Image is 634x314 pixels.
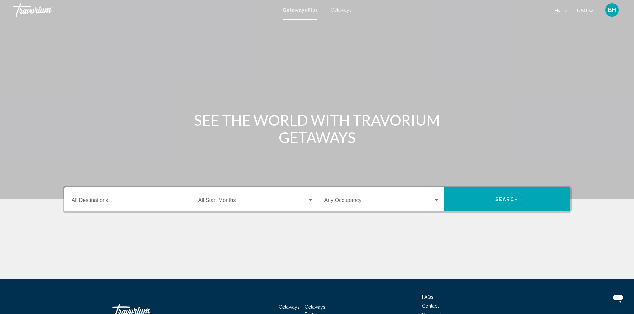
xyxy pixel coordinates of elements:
a: Contact [422,303,439,309]
button: User Menu [603,3,621,17]
a: Getaways Plus [283,7,317,13]
button: Change currency [577,6,593,15]
button: Search [444,187,570,211]
div: Search widget [64,187,570,211]
span: BH [608,7,616,13]
a: Travorium [13,3,276,17]
span: en [554,8,561,13]
span: USD [577,8,587,13]
span: Search [495,197,519,202]
a: FAQs [422,294,433,300]
h1: SEE THE WORLD WITH TRAVORIUM GETAWAYS [192,111,442,146]
iframe: Button to launch messaging window [607,287,629,309]
a: Getaways [279,304,300,310]
a: Getaways [331,7,352,13]
button: Change language [554,6,567,15]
